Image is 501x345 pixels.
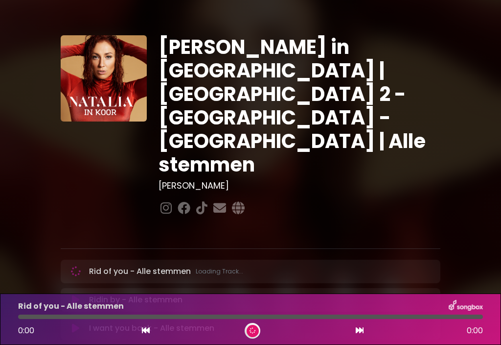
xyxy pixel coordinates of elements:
img: songbox-logo-white.png [449,300,483,313]
span: 0:00 [467,325,483,337]
p: Rid of you - Alle stemmen [18,300,124,312]
img: YTVS25JmS9CLUqXqkEhs [61,35,147,122]
span: Loading Track... [196,267,243,276]
span: 0:00 [18,325,34,336]
h3: [PERSON_NAME] [159,180,440,191]
h1: [PERSON_NAME] in [GEOGRAPHIC_DATA] | [GEOGRAPHIC_DATA] 2 - [GEOGRAPHIC_DATA] - [GEOGRAPHIC_DATA] ... [159,35,440,176]
p: Rid of you - Alle stemmen [89,266,243,277]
